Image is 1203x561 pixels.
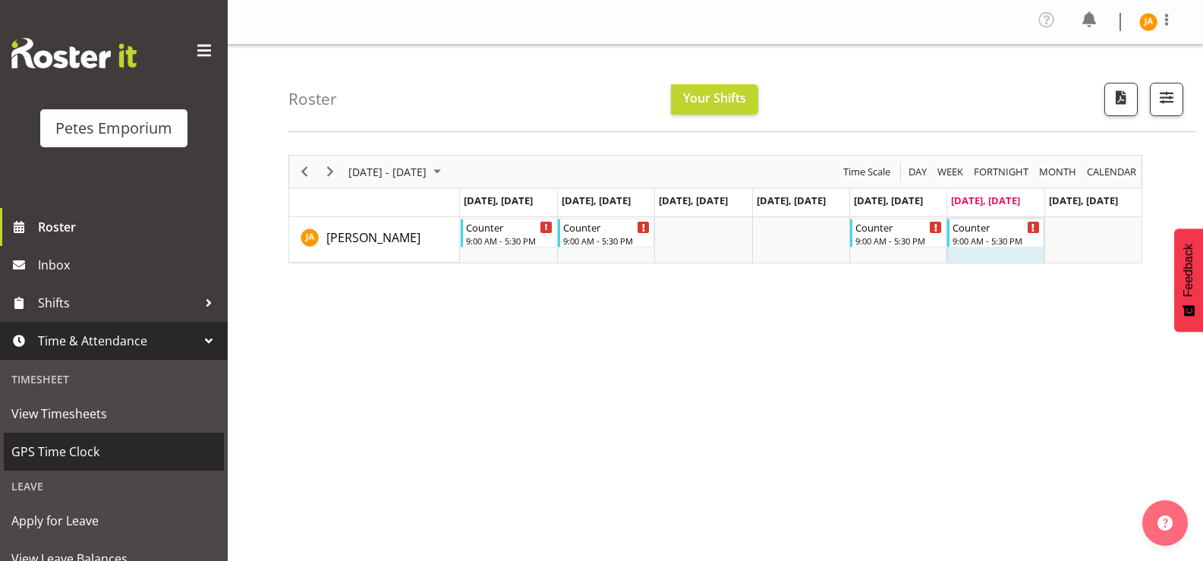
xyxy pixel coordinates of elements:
[460,217,1142,263] table: Timeline Week of August 30, 2025
[38,292,197,314] span: Shifts
[563,235,650,247] div: 9:00 AM - 5:30 PM
[317,156,343,188] div: Next
[972,162,1031,181] button: Fortnight
[854,194,923,207] span: [DATE], [DATE]
[4,395,224,433] a: View Timesheets
[4,471,224,502] div: Leave
[671,84,758,115] button: Your Shifts
[326,228,420,247] a: [PERSON_NAME]
[936,162,965,181] span: Week
[11,38,137,68] img: Rosterit website logo
[38,254,220,276] span: Inbox
[1085,162,1138,181] span: calendar
[466,219,553,235] div: Counter
[466,235,553,247] div: 9:00 AM - 5:30 PM
[11,509,216,532] span: Apply for Leave
[563,219,650,235] div: Counter
[288,90,337,108] h4: Roster
[38,216,220,238] span: Roster
[346,162,448,181] button: August 25 - 31, 2025
[947,219,1043,247] div: Jeseryl Armstrong"s event - Counter Begin From Saturday, August 30, 2025 at 9:00:00 AM GMT+12:00 ...
[4,433,224,471] a: GPS Time Clock
[38,329,197,352] span: Time & Attendance
[951,194,1020,207] span: [DATE], [DATE]
[683,90,746,106] span: Your Shifts
[1150,83,1183,116] button: Filter Shifts
[855,219,942,235] div: Counter
[1038,162,1078,181] span: Month
[326,229,420,246] span: [PERSON_NAME]
[55,117,172,140] div: Petes Emporium
[953,219,1039,235] div: Counter
[1182,244,1195,297] span: Feedback
[935,162,966,181] button: Timeline Week
[1157,515,1173,531] img: help-xxl-2.png
[4,502,224,540] a: Apply for Leave
[1037,162,1079,181] button: Timeline Month
[320,162,341,181] button: Next
[953,235,1039,247] div: 9:00 AM - 5:30 PM
[461,219,556,247] div: Jeseryl Armstrong"s event - Counter Begin From Monday, August 25, 2025 at 9:00:00 AM GMT+12:00 En...
[1049,194,1118,207] span: [DATE], [DATE]
[1174,228,1203,332] button: Feedback - Show survey
[1139,13,1157,31] img: jeseryl-armstrong10788.jpg
[659,194,728,207] span: [DATE], [DATE]
[289,217,460,263] td: Jeseryl Armstrong resource
[850,219,946,247] div: Jeseryl Armstrong"s event - Counter Begin From Friday, August 29, 2025 at 9:00:00 AM GMT+12:00 En...
[972,162,1030,181] span: Fortnight
[855,235,942,247] div: 9:00 AM - 5:30 PM
[291,156,317,188] div: Previous
[562,194,631,207] span: [DATE], [DATE]
[288,155,1142,263] div: Timeline Week of August 30, 2025
[842,162,892,181] span: Time Scale
[906,162,930,181] button: Timeline Day
[757,194,826,207] span: [DATE], [DATE]
[464,194,533,207] span: [DATE], [DATE]
[1085,162,1139,181] button: Month
[907,162,928,181] span: Day
[4,364,224,395] div: Timesheet
[347,162,428,181] span: [DATE] - [DATE]
[558,219,653,247] div: Jeseryl Armstrong"s event - Counter Begin From Tuesday, August 26, 2025 at 9:00:00 AM GMT+12:00 E...
[294,162,315,181] button: Previous
[11,402,216,425] span: View Timesheets
[11,440,216,463] span: GPS Time Clock
[1104,83,1138,116] button: Download a PDF of the roster according to the set date range.
[841,162,893,181] button: Time Scale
